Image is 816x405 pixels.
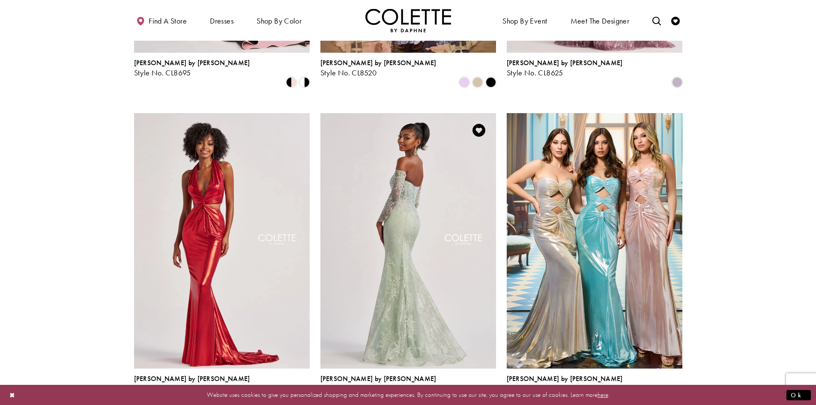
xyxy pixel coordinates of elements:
a: Toggle search [650,9,663,32]
span: Dresses [210,17,233,25]
span: Dresses [208,9,236,32]
span: Shop By Event [500,9,549,32]
img: Colette by Daphne [365,9,451,32]
span: Meet the designer [571,17,630,25]
div: Colette by Daphne Style No. CL8415 [320,375,436,393]
span: Style No. CL8695 [134,68,191,78]
span: [PERSON_NAME] by [PERSON_NAME] [134,58,250,67]
a: Check Wishlist [669,9,682,32]
span: Style No. CL8625 [507,68,563,78]
span: [PERSON_NAME] by [PERSON_NAME] [507,58,623,67]
i: Heather [672,77,682,87]
div: Colette by Daphne Style No. CL8545 [507,375,623,393]
div: Colette by Daphne Style No. CL8520 [320,59,436,77]
i: Gold Dust [472,77,483,87]
a: Visit Colette by Daphne Style No. CL8505 Page [134,113,310,369]
i: Black/White [299,77,310,87]
span: Shop by color [257,17,302,25]
span: Style No. CL8520 [320,68,377,78]
span: [PERSON_NAME] by [PERSON_NAME] [134,374,250,383]
a: Meet the designer [568,9,632,32]
a: Find a store [134,9,189,32]
span: [PERSON_NAME] by [PERSON_NAME] [320,374,436,383]
div: Colette by Daphne Style No. CL8505 [134,375,250,393]
a: Visit Colette by Daphne Style No. CL8545 Page [507,113,682,369]
i: Lilac [459,77,469,87]
button: Close Dialog [5,387,20,402]
span: Find a store [149,17,187,25]
span: [PERSON_NAME] by [PERSON_NAME] [320,58,436,67]
span: Shop By Event [502,17,547,25]
p: Website uses cookies to give you personalized shopping and marketing experiences. By continuing t... [62,389,754,401]
span: [PERSON_NAME] by [PERSON_NAME] [507,374,623,383]
div: Colette by Daphne Style No. CL8625 [507,59,623,77]
a: Add to Wishlist [470,121,488,139]
a: here [598,390,608,399]
a: Visit Home Page [365,9,451,32]
a: Visit Colette by Daphne Style No. CL8415 Page [320,113,496,369]
i: Black [486,77,496,87]
span: Shop by color [254,9,304,32]
i: Black/Blush [286,77,296,87]
button: Submit Dialog [786,390,811,400]
div: Colette by Daphne Style No. CL8695 [134,59,250,77]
